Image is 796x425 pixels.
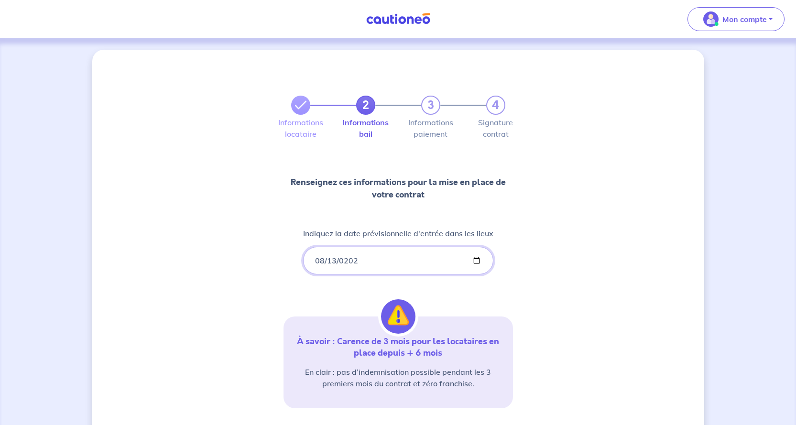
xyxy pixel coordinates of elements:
[421,119,440,138] label: Informations paiement
[486,119,505,138] label: Signature contrat
[356,119,375,138] label: Informations bail
[303,247,493,274] input: lease-signed-date-placeholder
[687,7,785,31] button: illu_account_valid_menu.svgMon compte
[356,96,375,115] a: 2
[381,299,415,334] img: illu_alert.svg
[295,366,502,389] p: En clair : pas d’indemnisation possible pendant les 3 premiers mois du contrat et zéro franchise.
[303,228,493,239] p: Indiquez la date prévisionnelle d'entrée dans les lieux
[362,13,434,25] img: Cautioneo
[703,11,719,27] img: illu_account_valid_menu.svg
[291,119,310,138] label: Informations locataire
[295,336,502,359] p: À savoir : Carence de 3 mois pour les locataires en place depuis + 6 mois
[722,13,767,25] p: Mon compte
[284,176,513,201] p: Renseignez ces informations pour la mise en place de votre contrat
